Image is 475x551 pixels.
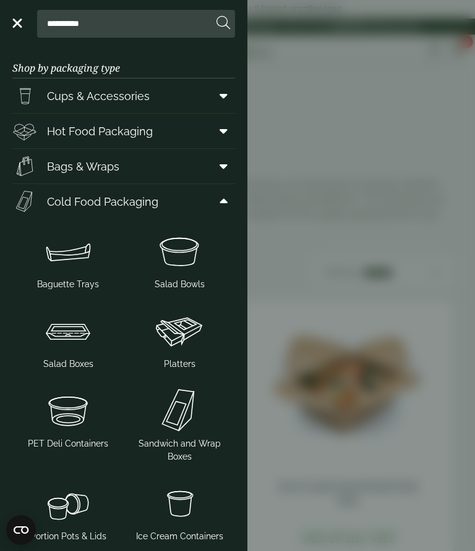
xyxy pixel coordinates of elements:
[129,224,230,293] a: Salad Bowls
[129,476,230,545] a: Ice Cream Containers
[28,437,108,450] span: PET Deli Containers
[17,306,119,355] img: Salad_box.svg
[129,478,230,528] img: SoupNoodle_container.svg
[12,189,37,214] img: Sandwich_box.svg
[17,226,119,275] img: Baguette_tray.svg
[155,278,205,291] span: Salad Bowls
[129,306,230,355] img: Platter.svg
[12,43,235,78] h3: Shop by packaging type
[47,193,158,210] span: Cold Food Packaging
[12,149,235,183] a: Bags & Wraps
[17,478,119,528] img: PortionPots.svg
[43,358,93,371] span: Salad Boxes
[12,154,37,179] img: Paper_carriers.svg
[12,184,235,219] a: Cold Food Packaging
[12,119,37,143] img: Deli_box.svg
[17,303,119,373] a: Salad Boxes
[164,358,195,371] span: Platters
[129,226,230,275] img: SoupNsalad_bowls.svg
[37,278,99,291] span: Baguette Trays
[47,158,119,175] span: Bags & Wraps
[17,476,119,545] a: Portion Pots & Lids
[129,385,230,435] img: Sandwich_box.svg
[30,530,106,543] span: Portion Pots & Lids
[129,383,230,466] a: Sandwich and Wrap Boxes
[129,303,230,373] a: Platters
[6,515,36,545] button: Open CMP widget
[129,437,230,463] span: Sandwich and Wrap Boxes
[12,114,235,148] a: Hot Food Packaging
[17,383,119,453] a: PET Deli Containers
[136,530,223,543] span: Ice Cream Containers
[47,88,150,104] span: Cups & Accessories
[47,123,153,140] span: Hot Food Packaging
[17,224,119,293] a: Baguette Trays
[12,83,37,108] img: PintNhalf_cup.svg
[17,385,119,435] img: PetDeli_container.svg
[12,78,235,113] a: Cups & Accessories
